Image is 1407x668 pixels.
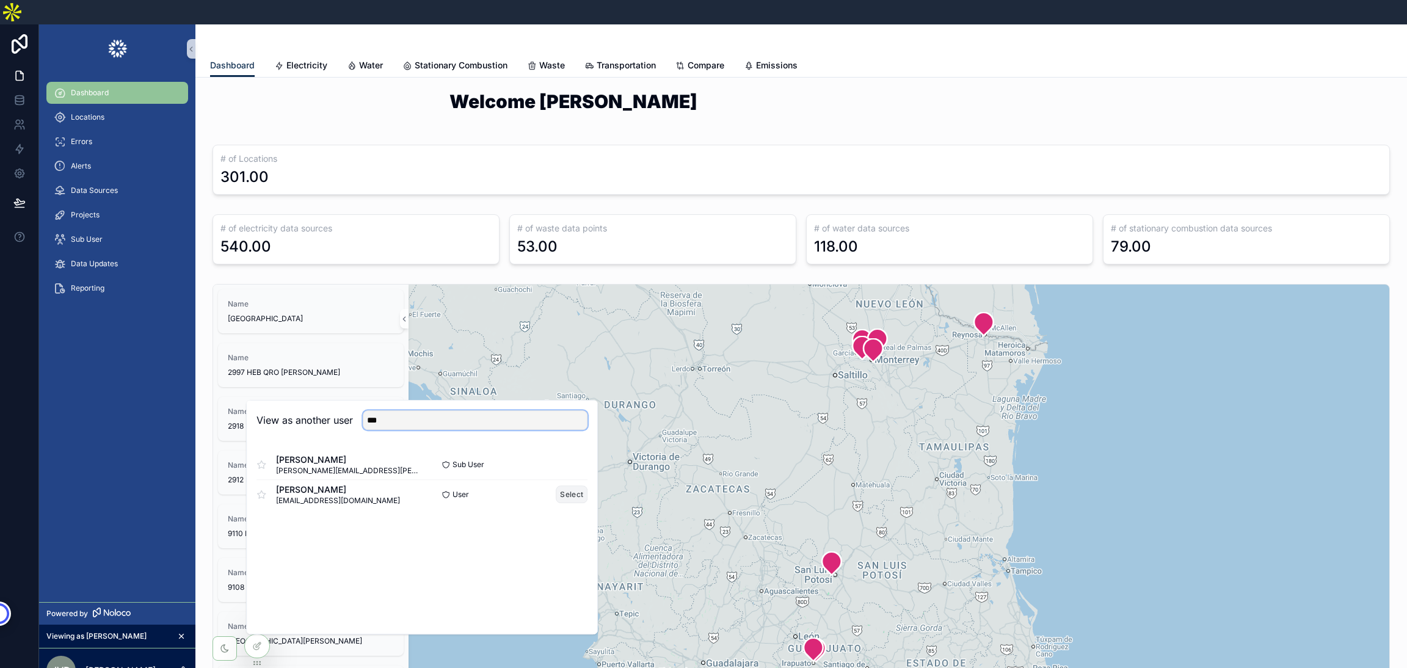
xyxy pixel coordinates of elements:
[46,204,188,226] a: Projects
[71,186,118,195] span: Data Sources
[256,413,353,427] h2: View as another user
[1111,222,1382,234] h3: # of stationary combustion data sources
[46,609,88,619] span: Powered by
[539,59,565,71] span: Waste
[71,112,104,122] span: Locations
[228,529,394,539] span: 9110 MT MTY [PERSON_NAME]
[274,54,327,79] a: Electricity
[584,54,656,79] a: Transportation
[228,460,394,470] span: Name
[46,180,188,201] a: Data Sources
[527,54,565,79] a: Waste
[228,299,394,309] span: Name
[218,504,404,548] a: Name9110 MT MTY [PERSON_NAME]
[276,466,422,476] span: [PERSON_NAME][EMAIL_ADDRESS][PERSON_NAME][DOMAIN_NAME]
[556,485,587,503] button: Select
[814,237,858,256] div: 118.00
[814,222,1085,234] h3: # of water data sources
[453,490,469,499] span: User
[218,289,404,333] a: Name[GEOGRAPHIC_DATA]
[228,636,394,646] span: [GEOGRAPHIC_DATA][PERSON_NAME]
[453,460,484,470] span: Sub User
[218,343,404,387] a: Name2997 HEB QRO [PERSON_NAME]
[228,475,394,485] span: 2912 HEB SLP LAS LOMAS
[402,54,507,79] a: Stationary Combustion
[71,161,91,171] span: Alerts
[597,59,656,71] span: Transportation
[46,253,188,275] a: Data Updates
[228,514,394,524] span: Name
[228,407,394,416] span: Name
[218,612,404,656] a: Name[GEOGRAPHIC_DATA][PERSON_NAME]
[359,59,383,71] span: Water
[71,137,92,147] span: Errors
[220,222,492,234] h3: # of electricity data sources
[286,59,327,71] span: Electricity
[71,88,109,98] span: Dashboard
[1111,237,1151,256] div: 79.00
[218,397,404,441] a: Name2918 HEB GTO IRAPUATO
[756,59,798,71] span: Emissions
[210,54,255,78] a: Dashboard
[517,237,558,256] div: 53.00
[276,484,400,496] span: [PERSON_NAME]
[276,496,400,506] span: [EMAIL_ADDRESS][DOMAIN_NAME]
[46,277,188,299] a: Reporting
[675,54,724,79] a: Compare
[107,39,128,59] img: App logo
[228,314,394,324] span: [GEOGRAPHIC_DATA]
[46,155,188,177] a: Alerts
[46,106,188,128] a: Locations
[449,92,1153,111] h1: Welcome [PERSON_NAME]
[220,153,1382,165] h3: # of Locations
[744,54,798,79] a: Emissions
[228,368,394,377] span: 2997 HEB QRO [PERSON_NAME]
[71,259,118,269] span: Data Updates
[228,421,394,431] span: 2918 HEB GTO IRAPUATO
[220,167,269,187] div: 301.00
[517,222,788,234] h3: # of waste data points
[228,622,394,631] span: Name
[276,454,422,466] span: [PERSON_NAME]
[39,73,195,315] div: scrollable content
[46,631,147,641] span: Viewing as [PERSON_NAME]
[228,583,394,592] span: 9108 HEB MTY RINCONADA
[46,131,188,153] a: Errors
[46,82,188,104] a: Dashboard
[220,237,271,256] div: 540.00
[39,602,195,625] a: Powered by
[71,210,100,220] span: Projects
[210,59,255,71] span: Dashboard
[415,59,507,71] span: Stationary Combustion
[228,353,394,363] span: Name
[71,234,103,244] span: Sub User
[347,54,383,79] a: Water
[688,59,724,71] span: Compare
[218,451,404,495] a: Name2912 HEB SLP LAS LOMAS
[71,283,104,293] span: Reporting
[218,558,404,602] a: Name9108 HEB MTY RINCONADA
[228,568,394,578] span: Name
[46,228,188,250] a: Sub User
